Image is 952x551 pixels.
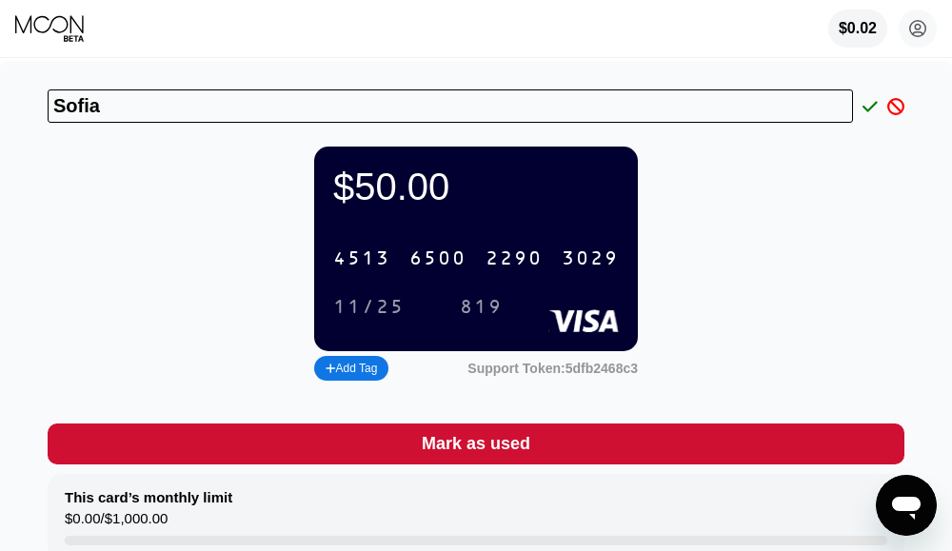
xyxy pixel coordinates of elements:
[65,510,168,536] div: $0.00 / $1,000.00
[467,361,638,376] div: Support Token:5dfb2468c3
[409,248,466,270] div: 6500
[48,89,853,123] input: Text input field
[467,361,638,376] div: Support Token: 5dfb2468c3
[422,433,530,455] div: Mark as used
[562,248,619,270] div: 3029
[828,10,887,48] div: $0.02
[48,423,904,464] div: Mark as used
[326,362,377,375] div: Add Tag
[876,475,937,536] iframe: Button to launch messaging window
[333,248,390,270] div: 4513
[446,291,517,323] div: 819
[333,297,405,319] div: 11/25
[486,248,543,270] div: 2290
[65,489,232,505] div: This card’s monthly limit
[333,166,619,208] div: $50.00
[314,356,388,381] div: Add Tag
[319,291,419,323] div: 11/25
[839,20,877,37] div: $0.02
[322,239,630,278] div: 4513650022903029
[460,297,503,319] div: 819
